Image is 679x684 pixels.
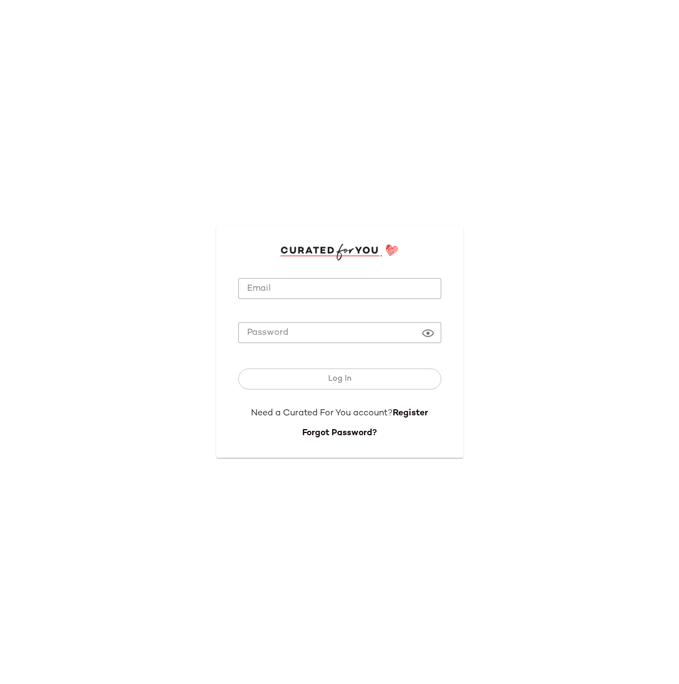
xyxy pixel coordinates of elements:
span: Need a Curated For You account? [251,409,393,418]
a: Register [393,409,428,418]
span: Log In [328,375,351,383]
a: Forgot Password? [302,429,377,438]
img: cfy_login_logo.DGdB1djN.svg [280,244,399,260]
button: Log In [238,368,441,389]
